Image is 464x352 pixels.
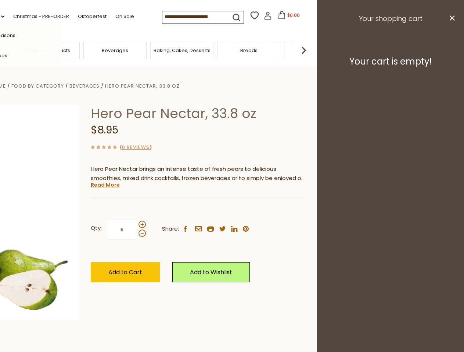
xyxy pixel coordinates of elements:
a: Read More [91,181,120,188]
input: Qty: [107,220,137,240]
span: Add to Cart [108,268,142,276]
a: Christmas - PRE-ORDER [13,12,69,21]
a: Add to Wishlist [172,262,250,282]
a: Beverages [102,48,128,53]
a: Baking, Cakes, Desserts [154,48,211,53]
a: Beverages [69,82,100,89]
span: Share: [162,224,179,234]
a: 0 Reviews [122,144,150,151]
span: $8.95 [91,123,118,137]
a: Hero Pear Nectar, 33.8 oz [105,82,180,89]
a: Breads [240,48,258,53]
span: $0.00 [287,12,300,18]
button: $0.00 [273,11,305,22]
a: Oktoberfest [78,12,107,21]
a: On Sale [115,12,134,21]
a: Food By Category [11,82,64,89]
span: ( ) [120,144,152,151]
button: Add to Cart [91,262,160,282]
h1: Hero Pear Nectar, 33.8 oz [91,105,306,122]
p: Hero Pear Nectar brings an intense taste of fresh pears to delicious smoothies, mixed drink cockt... [91,165,306,183]
strong: Qty: [91,224,102,233]
h3: Your cart is empty! [326,56,455,67]
img: next arrow [296,43,311,58]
